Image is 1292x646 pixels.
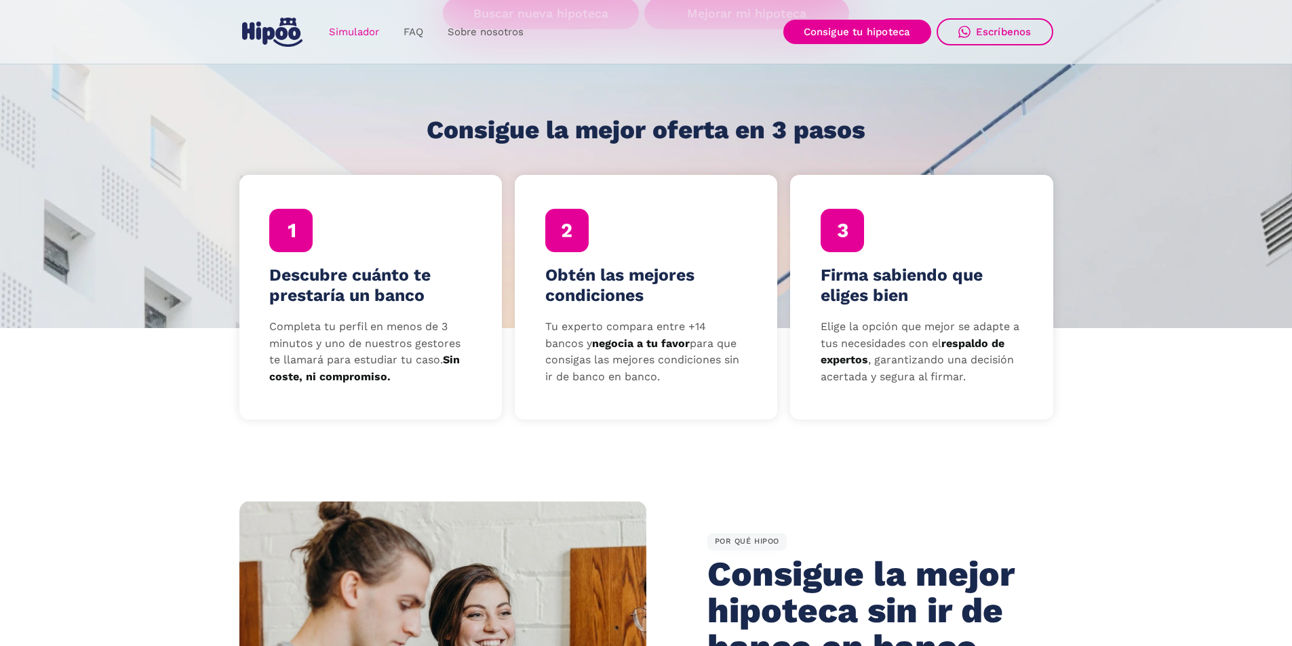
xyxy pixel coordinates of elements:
a: Consigue tu hipoteca [783,20,931,44]
div: POR QUÉ HIPOO [707,533,787,551]
a: Simulador [317,19,391,45]
strong: negocia a tu favor [592,337,690,350]
p: Tu experto compara entre +14 bancos y para que consigas las mejores condiciones sin ir de banco e... [545,319,747,386]
a: FAQ [391,19,435,45]
p: Completa tu perfil en menos de 3 minutos y uno de nuestros gestores te llamará para estudiar tu c... [269,319,471,386]
div: Escríbenos [976,26,1032,38]
h4: Firma sabiendo que eliges bien [821,265,1023,306]
p: Elige la opción que mejor se adapte a tus necesidades con el , garantizando una decisión acertada... [821,319,1023,386]
a: Sobre nosotros [435,19,536,45]
strong: Sin coste, ni compromiso. [269,353,460,383]
a: home [239,12,306,52]
h4: Obtén las mejores condiciones [545,265,747,306]
h4: Descubre cuánto te prestaría un banco [269,265,471,306]
h1: Consigue la mejor oferta en 3 pasos [427,117,865,144]
a: Escríbenos [937,18,1053,45]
